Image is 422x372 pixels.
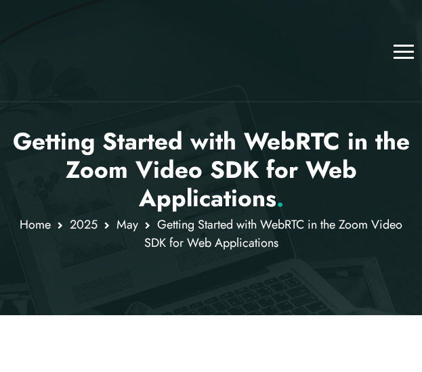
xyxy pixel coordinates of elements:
h1: Getting Started with WebRTC in the Zoom Video SDK for Web Applications [8,127,414,212]
a: 2025 [70,216,98,233]
a: May [117,216,138,233]
span: . [276,181,284,215]
span: Getting Started with WebRTC in the Zoom Video SDK for Web Applications [144,216,403,252]
a: Home [20,216,51,233]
